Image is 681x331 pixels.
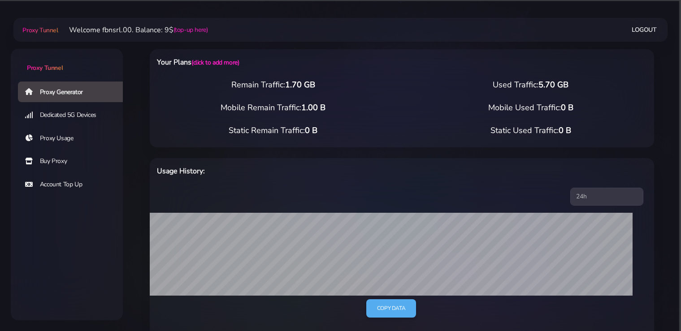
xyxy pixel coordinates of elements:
div: Mobile Remain Traffic: [144,102,402,114]
span: Proxy Tunnel [22,26,58,34]
span: 0 B [561,102,573,113]
a: Proxy Generator [18,82,130,102]
span: Proxy Tunnel [27,64,63,72]
span: 0 B [305,125,317,136]
a: Account Top Up [18,174,130,195]
li: Welcome fbnsrl.00. Balance: 9$ [58,25,208,35]
a: Proxy Tunnel [21,23,58,37]
a: (click to add more) [191,58,239,67]
span: 1.70 GB [285,79,315,90]
span: 0 B [559,125,571,136]
a: Buy Proxy [18,151,130,172]
span: 1.00 B [301,102,325,113]
a: Copy data [366,299,416,318]
div: Static Used Traffic: [402,125,660,137]
div: Mobile Used Traffic: [402,102,660,114]
div: Static Remain Traffic: [144,125,402,137]
h6: Usage History: [157,165,438,177]
a: Dedicated 5G Devices [18,105,130,125]
div: Used Traffic: [402,79,660,91]
a: (top-up here) [174,25,208,34]
div: Remain Traffic: [144,79,402,91]
span: 5.70 GB [538,79,568,90]
a: Proxy Usage [18,128,130,149]
a: Proxy Tunnel [11,49,123,73]
a: Logout [632,21,657,38]
iframe: Webchat Widget [638,288,670,320]
h6: Your Plans [157,56,438,68]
